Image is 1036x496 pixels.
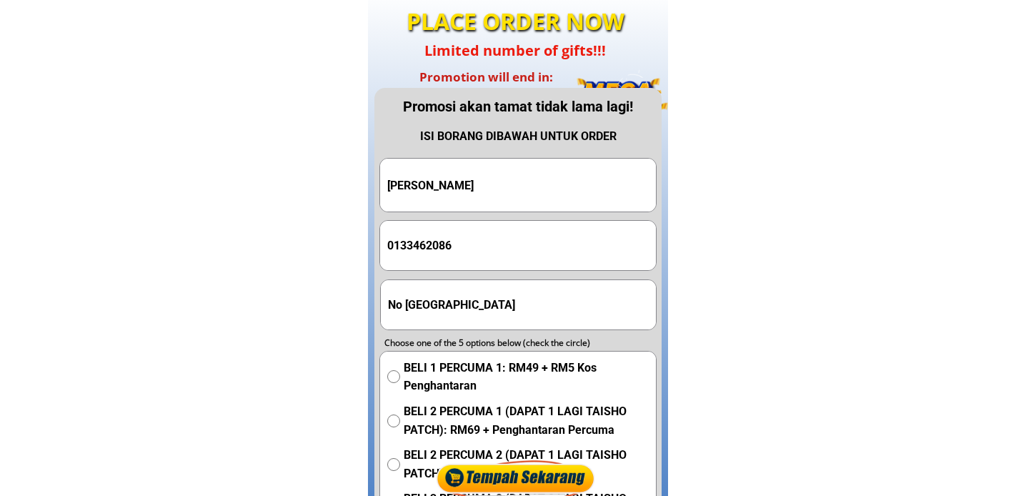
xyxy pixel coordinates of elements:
div: Promosi akan tamat tidak lama lagi! [375,95,661,118]
span: BELI 1 PERCUMA 1: RM49 + RM5 Kos Penghantaran [404,359,649,395]
input: Phone Number/ Nombor Telefon [384,221,652,270]
h4: Limited number of gifts!!! [389,42,642,59]
input: Your Full Name/ Nama Penuh [384,159,652,212]
div: Choose one of the 5 options below (check the circle) [384,336,626,349]
div: ISI BORANG DIBAWAH UNTUK ORDER [375,127,661,146]
h3: Promotion will end in: [404,67,568,86]
h4: PLACE ORDER NOW [380,6,650,38]
input: Address(Ex: 52 Jalan Wirawati 7, Maluri, 55100 Kuala Lumpur) [384,280,653,329]
span: BELI 2 PERCUMA 1 (DAPAT 1 LAGI TAISHO PATCH): RM69 + Penghantaran Percuma [404,402,649,439]
span: BELI 2 PERCUMA 2 (DAPAT 1 LAGI TAISHO PATCH): RM89 + Free Postage [404,446,649,482]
